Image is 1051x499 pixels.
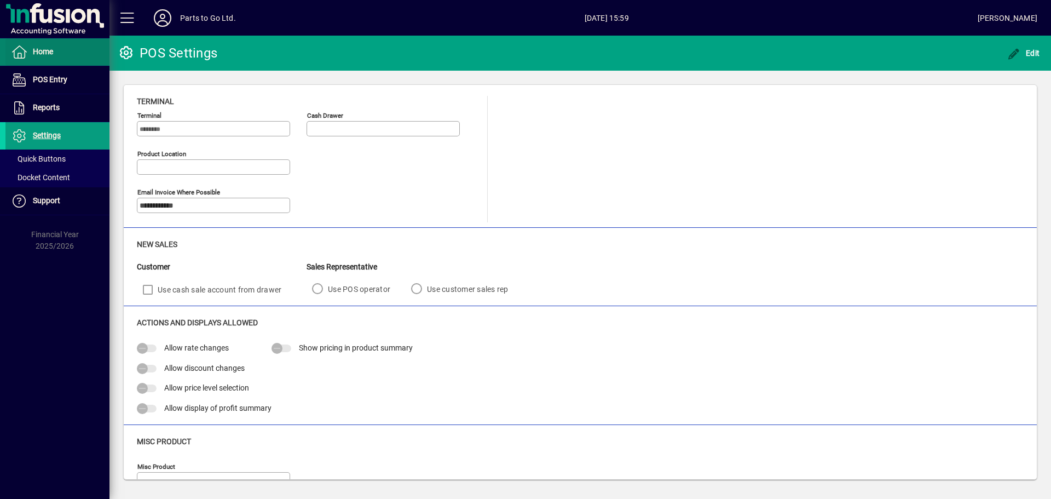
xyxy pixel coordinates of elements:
[11,173,70,182] span: Docket Content
[1007,49,1040,58] span: Edit
[164,364,245,372] span: Allow discount changes
[137,188,220,196] mat-label: Email Invoice where possible
[164,343,229,352] span: Allow rate changes
[11,154,66,163] span: Quick Buttons
[978,9,1037,27] div: [PERSON_NAME]
[137,463,175,471] mat-label: Misc Product
[299,343,413,352] span: Show pricing in product summary
[137,318,258,327] span: Actions and Displays Allowed
[180,9,236,27] div: Parts to Go Ltd.
[164,383,249,392] span: Allow price level selection
[33,75,67,84] span: POS Entry
[137,437,191,446] span: Misc Product
[118,44,217,62] div: POS Settings
[137,150,186,158] mat-label: Product location
[33,47,53,56] span: Home
[164,404,272,412] span: Allow display of profit summary
[137,112,161,119] mat-label: Terminal
[5,150,109,168] a: Quick Buttons
[307,261,524,273] div: Sales Representative
[137,240,177,249] span: New Sales
[145,8,180,28] button: Profile
[137,97,174,106] span: Terminal
[5,187,109,215] a: Support
[33,103,60,112] span: Reports
[1004,43,1043,63] button: Edit
[5,66,109,94] a: POS Entry
[236,9,978,27] span: [DATE] 15:59
[307,112,343,119] mat-label: Cash Drawer
[5,94,109,122] a: Reports
[33,196,60,205] span: Support
[5,168,109,187] a: Docket Content
[33,131,61,140] span: Settings
[5,38,109,66] a: Home
[137,261,307,273] div: Customer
